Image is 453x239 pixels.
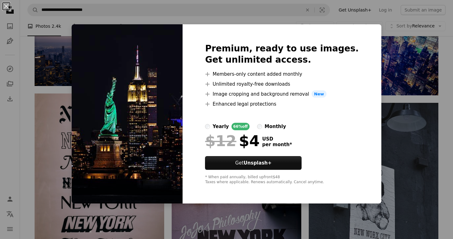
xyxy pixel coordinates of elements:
span: USD [262,136,292,142]
div: 66% off [231,123,250,130]
li: Enhanced legal protections [205,100,359,108]
div: yearly [212,123,229,130]
strong: Unsplash+ [244,160,272,166]
li: Image cropping and background removal [205,90,359,98]
h2: Premium, ready to use images. Get unlimited access. [205,43,359,65]
li: Unlimited royalty-free downloads [205,80,359,88]
input: yearly66%off [205,124,210,129]
span: $12 [205,133,236,149]
img: premium_photo-1725408133324-ea43e0a7ee88 [72,24,183,204]
input: monthly [257,124,262,129]
li: Members-only content added monthly [205,70,359,78]
button: GetUnsplash+ [205,156,302,170]
span: New [312,90,327,98]
span: per month * [262,142,292,147]
div: monthly [265,123,286,130]
div: $4 [205,133,260,149]
div: * When paid annually, billed upfront $48 Taxes where applicable. Renews automatically. Cancel any... [205,175,359,185]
